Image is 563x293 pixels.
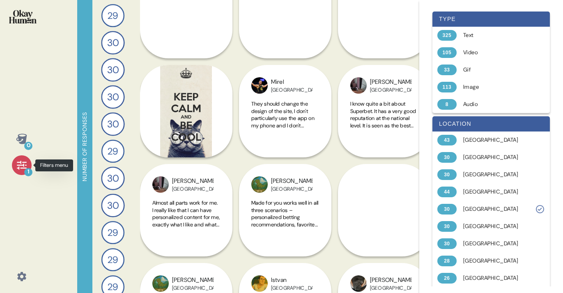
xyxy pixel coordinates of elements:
[152,275,169,292] img: 962_PROFILE_PICTURE_1000015800.png
[108,253,118,267] span: 29
[107,117,119,131] span: 30
[271,87,313,93] div: [GEOGRAPHIC_DATA]
[370,276,411,285] div: [PERSON_NAME]
[437,82,457,92] div: 113
[463,31,529,39] div: Text
[370,78,411,87] div: [PERSON_NAME]
[271,78,313,87] div: Mirel
[251,100,319,280] span: They should change the design of the site, I don't particularly use the app on my phone and I don...
[172,276,214,285] div: [PERSON_NAME]
[463,66,529,74] div: Gif
[271,177,313,186] div: [PERSON_NAME]
[437,187,457,197] div: 44
[463,240,529,248] div: [GEOGRAPHIC_DATA]
[172,186,214,192] div: [GEOGRAPHIC_DATA]
[437,238,457,249] div: 30
[107,198,119,212] span: 30
[107,35,119,50] span: 30
[463,274,529,282] div: [GEOGRAPHIC_DATA]
[437,47,457,58] div: 105
[437,135,457,145] div: 43
[350,275,367,292] img: 1282_PROFILE_PICTURE_1000040463.jpg
[350,100,418,258] span: I know quite a bit about Superbet. It has a very good reputation at the national level. It is see...
[251,176,268,193] img: 962_PROFILE_PICTURE_1000015800.png
[463,83,529,91] div: Image
[437,152,457,163] div: 30
[463,222,529,231] div: [GEOGRAPHIC_DATA]
[437,256,457,266] div: 28
[463,100,529,108] div: Audio
[437,99,457,110] div: 8
[463,153,529,161] div: [GEOGRAPHIC_DATA]
[107,62,119,77] span: 30
[432,12,550,27] div: type
[107,90,119,104] span: 30
[24,168,32,176] div: 1
[108,144,118,159] span: 29
[432,116,550,132] div: location
[463,257,529,265] div: [GEOGRAPHIC_DATA]
[437,221,457,232] div: 30
[108,226,118,240] span: 29
[108,9,118,23] span: 29
[437,204,457,215] div: 30
[463,171,529,179] div: [GEOGRAPHIC_DATA]
[271,285,313,291] div: [GEOGRAPHIC_DATA]
[437,273,457,284] div: 26
[107,171,119,185] span: 30
[35,159,73,171] div: Filters menu
[437,65,457,75] div: 33
[437,169,457,180] div: 30
[251,77,268,94] img: 1286_PROFILE_PICTURE_220611102335-steph-curry-finals-game-4%20(1).jpg
[463,188,529,196] div: [GEOGRAPHIC_DATA]
[463,48,529,57] div: Video
[9,10,37,23] img: okayhuman.3b1b6348.png
[370,87,411,93] div: [GEOGRAPHIC_DATA]
[271,276,313,285] div: Istvan
[24,142,32,150] div: 0
[370,285,411,291] div: [GEOGRAPHIC_DATA]
[350,77,367,94] img: 1738_PROFILE_PICTURE_1745774760030884697653931954367.jpg
[271,186,313,192] div: [GEOGRAPHIC_DATA]
[172,285,214,291] div: [GEOGRAPHIC_DATA]
[152,176,169,193] img: 1738_PROFILE_PICTURE_1745774760030884697653931954367.jpg
[251,275,268,292] img: 1337_PROFILE_PICTURE_me3.png
[437,30,457,41] div: 325
[172,177,214,186] div: [PERSON_NAME]
[463,136,529,144] div: [GEOGRAPHIC_DATA]
[463,205,529,213] div: [GEOGRAPHIC_DATA]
